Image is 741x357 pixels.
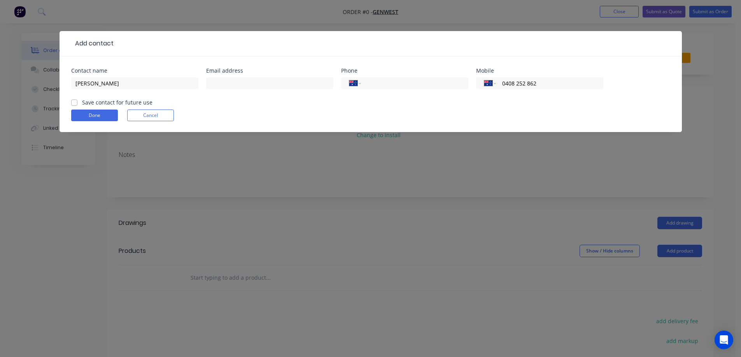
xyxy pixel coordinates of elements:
button: Done [71,110,118,121]
div: Add contact [71,39,114,48]
div: Mobile [476,68,603,73]
div: Email address [206,68,333,73]
label: Save contact for future use [82,98,152,106]
div: Open Intercom Messenger [715,331,733,349]
div: Contact name [71,68,198,73]
div: Phone [341,68,468,73]
button: Cancel [127,110,174,121]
